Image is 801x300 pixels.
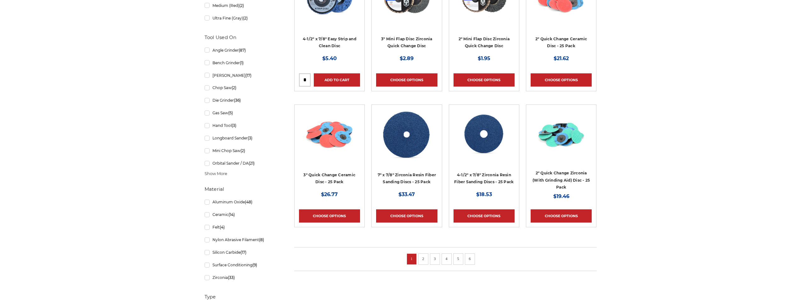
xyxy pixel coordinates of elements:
span: (4) [220,225,225,229]
h5: Material [205,185,278,193]
a: 3 [432,255,438,262]
a: 2 inch zirconia plus grinding aid quick change disc [531,109,592,170]
span: $26.77 [321,191,338,197]
span: $19.46 [553,193,569,199]
a: Add to Cart [314,73,360,87]
a: Choose Options [531,73,592,87]
img: 2 inch zirconia plus grinding aid quick change disc [536,109,586,160]
a: Orbital Sander / DA(21) [205,158,278,169]
a: Felt(4) [205,222,278,233]
span: (9) [252,263,257,267]
a: 4-1/2" x 7/8" Easy Strip and Clean Disc [303,37,356,48]
span: (2) [239,3,244,8]
a: Bench Grinder(1) [205,57,278,68]
a: 4 [443,255,450,262]
a: Ultra Fine (Gray)(2) [205,13,278,24]
a: 4-1/2" zirc resin fiber disc [454,109,515,170]
a: Surface Conditioning(9) [205,259,278,270]
a: Silicon Carbide(17) [205,247,278,258]
a: Mini Chop Saw(2) [205,145,278,156]
a: 3 inch ceramic roloc discs [299,109,360,170]
span: (3) [248,136,252,140]
h5: Tool Used On [205,34,278,41]
span: Show More [205,171,227,177]
a: 3" Mini Flap Disc Zirconia Quick Change Disc [381,37,432,48]
span: $33.47 [398,191,415,197]
img: 4-1/2" zirc resin fiber disc [459,109,509,160]
span: $21.62 [554,55,569,61]
a: 1 [409,255,415,262]
a: [PERSON_NAME](17) [205,70,278,81]
a: Ceramic(14) [205,209,278,220]
a: Choose Options [376,73,437,87]
a: 2 [420,255,426,262]
a: 7" x 7/8" Zirconia Resin Fiber Sanding Discs - 25 Pack [378,173,436,184]
a: Gas Saw(5) [205,107,278,118]
a: Choose Options [531,209,592,223]
span: (3) [232,123,236,128]
a: Longboard Sander(3) [205,133,278,144]
span: $5.40 [322,55,337,61]
a: 2" Quick Change Zirconia (With Grinding Aid) Disc - 25 Pack [533,171,590,190]
span: (2) [243,16,248,20]
a: Angle Grinder(87) [205,45,278,56]
span: (17) [245,73,251,78]
a: Aluminum Oxide(48) [205,196,278,207]
img: 7 inch zirconia resin fiber disc [381,109,432,160]
span: (21) [249,161,255,166]
a: 3" Quick Change Ceramic Disc - 25 Pack [303,173,355,184]
a: Nylon Abrasive Filament(8) [205,234,278,245]
span: (8) [259,237,264,242]
span: (87) [239,48,246,53]
span: (48) [245,200,252,204]
a: 2" Mini Flap Disc Zirconia Quick Change Disc [459,37,510,48]
a: Hand Tool(3) [205,120,278,131]
a: Choose Options [454,209,515,223]
span: (33) [228,275,235,280]
span: $2.89 [400,55,414,61]
span: (5) [228,110,233,115]
a: Choose Options [376,209,437,223]
a: 2" Quick Change Ceramic Disc - 25 Pack [535,37,587,48]
a: 7 inch zirconia resin fiber disc [376,109,437,170]
span: $1.95 [478,55,490,61]
a: Show More [205,171,227,176]
span: (2) [240,148,245,153]
a: 5 [455,255,461,262]
a: Zirconia(33) [205,272,278,283]
span: (1) [240,60,244,65]
img: 3 inch ceramic roloc discs [304,109,355,160]
a: 6 [467,255,473,262]
a: 4-1/2" x 7/8" Zirconia Resin Fiber Sanding Discs - 25 Pack [454,173,514,184]
a: Chop Saw(2) [205,82,278,93]
span: $18.53 [476,191,492,197]
span: (17) [240,250,246,255]
span: (36) [234,98,241,103]
span: (2) [232,85,236,90]
a: Choose Options [299,209,360,223]
a: Choose Options [454,73,515,87]
a: Die Grinder(36) [205,95,278,106]
span: (14) [228,212,235,217]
